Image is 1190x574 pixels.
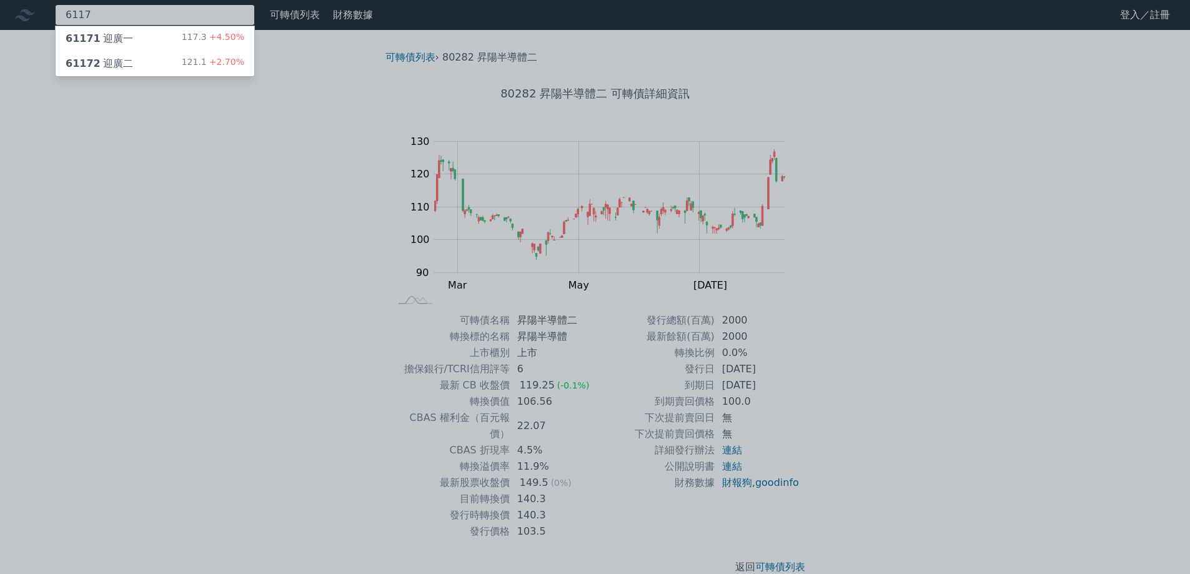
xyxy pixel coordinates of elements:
[207,57,244,67] span: +2.70%
[66,57,101,69] span: 61172
[56,51,254,76] a: 61172迎廣二 121.1+2.70%
[182,56,244,71] div: 121.1
[66,32,101,44] span: 61171
[207,32,244,42] span: +4.50%
[66,31,133,46] div: 迎廣一
[66,56,133,71] div: 迎廣二
[182,31,244,46] div: 117.3
[56,26,254,51] a: 61171迎廣一 117.3+4.50%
